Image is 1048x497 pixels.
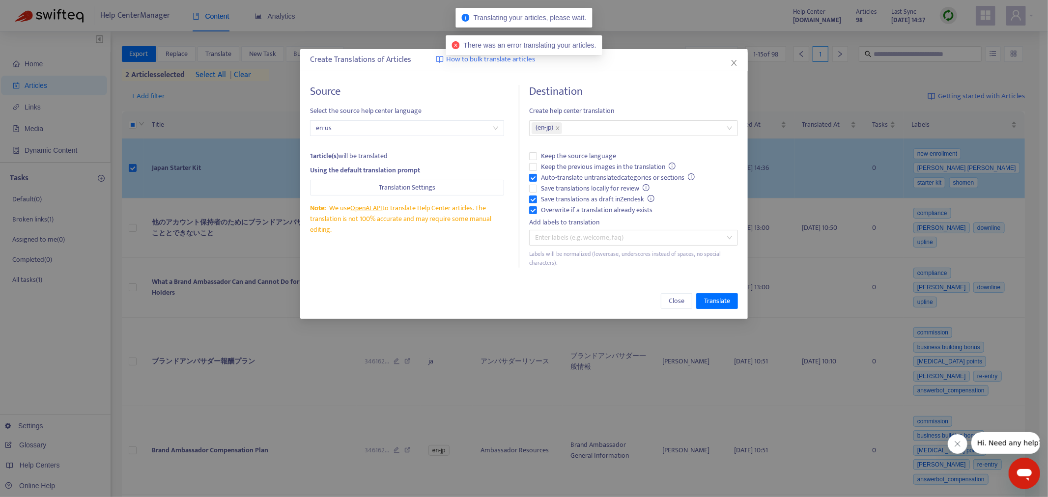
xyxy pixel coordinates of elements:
span: close [730,59,738,67]
button: Close [729,57,739,68]
span: Overwrite if a translation already exists [537,205,656,216]
iframe: Message from company [971,432,1040,454]
span: Close [669,296,684,306]
button: Close [661,293,692,309]
span: close [555,126,560,131]
div: We use to translate Help Center articles. The translation is not 100% accurate and may require so... [310,203,504,235]
span: info-circle [669,163,676,169]
span: Save translations locally for review [537,183,654,194]
div: Using the default translation prompt [310,165,504,176]
span: info-circle [688,173,695,180]
span: info-circle [462,14,470,22]
h4: Destination [529,85,738,98]
div: Add labels to translation [529,217,738,228]
span: Keep the source language [537,151,620,162]
span: Create help center translation [529,106,738,116]
button: Translation Settings [310,180,504,195]
strong: 1 article(s) [310,150,339,162]
div: Labels will be normalized (lowercase, underscores instead of spaces, no special characters). [529,249,738,268]
span: Translate [704,296,730,306]
button: Translate [696,293,738,309]
span: close-circle [452,41,460,49]
a: OpenAI API [351,202,383,214]
span: Select the source help center language [310,106,504,116]
span: Auto-translate untranslated categories or sections [537,172,699,183]
span: Keep the previous images in the translation [537,162,680,172]
span: ( en-jp ) [536,122,553,134]
a: How to bulk translate articles [436,54,535,65]
div: will be translated [310,151,504,162]
span: en-us [316,121,498,136]
iframe: Close message [948,434,967,454]
div: Create Translations of Articles [310,54,738,66]
span: Translating your articles, please wait. [474,14,587,22]
img: image-link [436,55,444,63]
span: info-circle [648,195,654,202]
span: Hi. Need any help? [6,7,71,15]
span: info-circle [643,184,650,191]
h4: Source [310,85,504,98]
iframe: Button to launch messaging window [1009,458,1040,489]
span: There was an error translating your articles. [464,41,596,49]
span: How to bulk translate articles [446,54,535,65]
span: Translation Settings [379,182,435,193]
span: Save translations as draft in Zendesk [537,194,659,205]
span: Note: [310,202,326,214]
